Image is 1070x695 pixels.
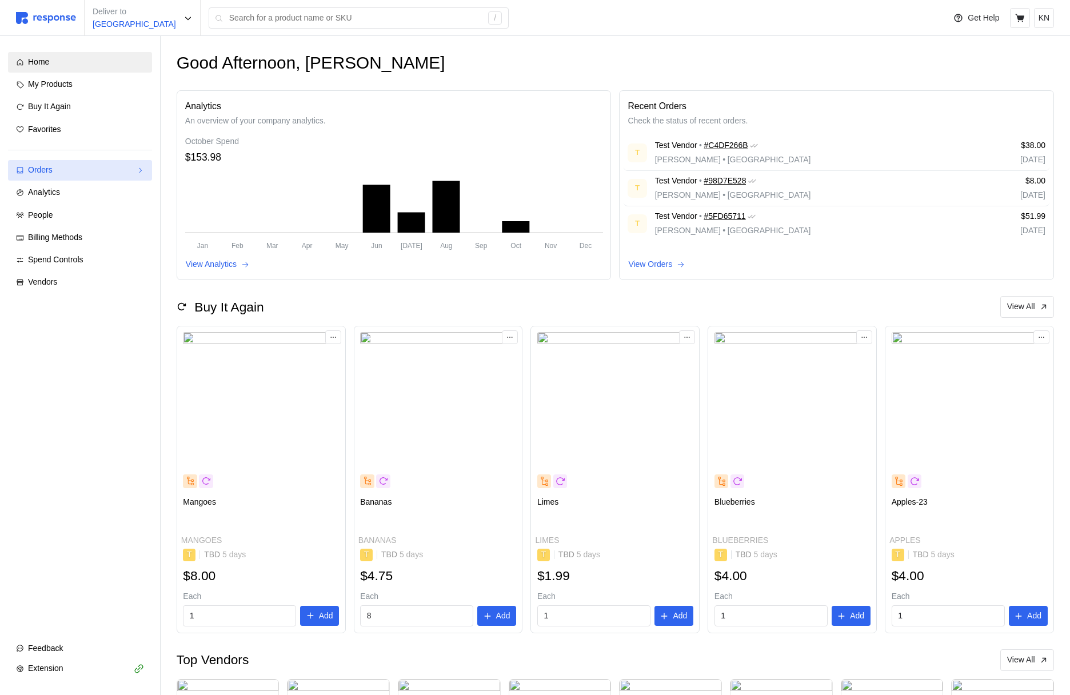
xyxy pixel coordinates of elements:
tspan: Jun [371,242,382,250]
p: [DATE] [947,154,1045,166]
p: TBD [736,549,777,561]
button: Feedback [8,638,152,659]
p: Add [850,610,864,622]
img: 29780183-c746-4735-a374-28020c9cc1cd.jpeg [892,332,1048,488]
a: Spend Controls [8,250,152,270]
p: Each [714,590,871,603]
p: [PERSON_NAME] [GEOGRAPHIC_DATA] [655,189,811,202]
p: Check the status of recent orders. [628,115,1045,127]
input: Qty [190,606,290,626]
p: TBD [913,549,955,561]
span: Test Vendor [628,179,646,198]
a: People [8,205,152,226]
span: • [721,226,728,235]
h1: Good Afternoon, [PERSON_NAME] [177,52,445,74]
button: KN [1034,8,1054,28]
p: T [541,549,546,561]
span: Home [28,57,49,66]
span: 5 days [397,550,423,559]
p: View All [1007,654,1035,666]
p: • [699,139,702,152]
img: 3411f5b5-0dfe-41c0-b343-2f2a1f1c07d0.jpeg [714,332,871,488]
p: APPLES [889,534,920,547]
img: 0568abf3-1ba1-406c-889f-3402a974d107.jpeg [537,332,693,488]
input: Search for a product name or SKU [229,8,482,29]
p: $8.00 [947,175,1045,187]
span: Limes [537,497,558,506]
h2: $4.75 [360,567,393,585]
p: Each [360,590,516,603]
tspan: [DATE] [401,242,422,250]
p: $38.00 [947,139,1045,152]
input: Qty [544,606,644,626]
p: T [718,549,723,561]
p: [GEOGRAPHIC_DATA] [93,18,176,31]
p: View All [1007,301,1035,313]
span: Billing Methods [28,233,82,242]
span: People [28,210,53,219]
a: #98D7E528 [704,175,746,187]
p: Get Help [968,12,999,25]
button: View Analytics [185,258,250,271]
button: Add [832,606,871,626]
span: • [721,190,728,199]
a: Favorites [8,119,152,140]
p: Each [537,590,693,603]
div: October Spend [185,135,603,148]
p: T [895,549,900,561]
p: Add [673,610,687,622]
a: Analytics [8,182,152,203]
tspan: Oct [510,242,521,250]
span: Buy It Again [28,102,71,111]
span: Test Vendor [628,143,646,162]
input: Qty [721,606,821,626]
a: Billing Methods [8,227,152,248]
p: [DATE] [947,225,1045,237]
p: Add [1027,610,1041,622]
span: 5 days [574,550,600,559]
input: Qty [898,606,998,626]
p: Add [319,610,333,622]
p: An overview of your company analytics. [185,115,603,127]
span: Apples-23 [892,497,928,506]
p: Each [892,590,1048,603]
a: Buy It Again [8,97,152,117]
span: Bananas [360,497,392,506]
span: Test Vendor [655,210,697,223]
tspan: Sep [475,242,488,250]
img: d3ac4687-b242-4948-a6d1-30de9b2d8823.jpeg [183,332,339,488]
p: View Orders [628,258,672,271]
span: Test Vendor [655,139,697,152]
tspan: Jan [197,242,208,250]
p: Each [183,590,339,603]
span: Mangoes [183,497,216,506]
input: Qty [367,606,467,626]
div: $153.98 [185,150,603,165]
h2: $1.99 [537,567,570,585]
p: TBD [204,549,246,561]
h2: $4.00 [714,567,747,585]
div: / [488,11,502,25]
a: My Products [8,74,152,95]
p: [PERSON_NAME] [GEOGRAPHIC_DATA] [655,225,811,237]
tspan: Dec [580,242,592,250]
span: Favorites [28,125,61,134]
button: Add [654,606,693,626]
tspan: Feb [231,242,243,250]
tspan: Nov [545,242,557,250]
a: Vendors [8,272,152,293]
h2: Top Vendors [177,651,249,669]
h2: $4.00 [892,567,924,585]
span: 5 days [752,550,777,559]
p: T [364,549,369,561]
tspan: Mar [266,242,278,250]
p: • [699,210,702,223]
span: Test Vendor [628,214,646,233]
button: View All [1000,296,1054,318]
h2: $8.00 [183,567,215,585]
span: Test Vendor [655,175,697,187]
p: • [699,175,702,187]
p: Analytics [185,99,603,113]
p: LIMES [535,534,559,547]
span: Spend Controls [28,255,83,264]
